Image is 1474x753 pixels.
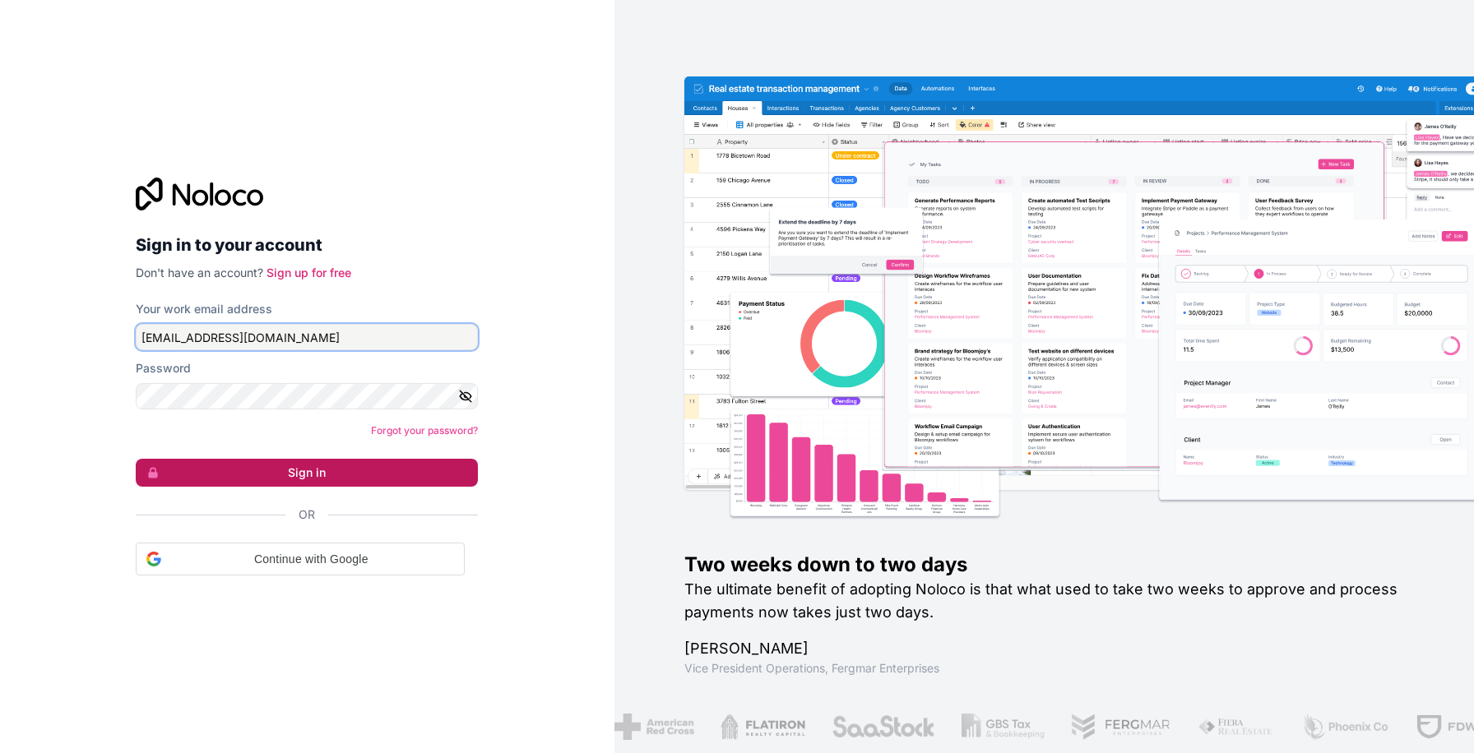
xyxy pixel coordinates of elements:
img: /assets/flatiron-C8eUkumj.png [720,714,805,740]
label: Password [136,360,191,376]
img: /assets/fergmar-CudnrXN5.png [1071,714,1171,740]
h1: [PERSON_NAME] [684,637,1421,660]
span: Or [299,506,315,523]
img: /assets/saastock-C6Zbiodz.png [832,714,935,740]
span: Continue with Google [168,551,454,568]
label: Your work email address [136,301,272,317]
input: Password [136,383,478,409]
img: /assets/phoenix-BREaitsQ.png [1300,714,1389,740]
input: Email address [136,324,478,350]
h1: Two weeks down to two days [684,552,1421,578]
span: Don't have an account? [136,266,263,279]
h2: Sign in to your account [136,230,478,260]
button: Sign in [136,459,478,487]
img: /assets/fiera-fwj2N5v4.png [1198,714,1275,740]
img: /assets/american-red-cross-BAupjrZR.png [614,714,693,740]
a: Sign up for free [267,266,351,279]
img: /assets/gbstax-C-GtDUiK.png [961,714,1045,740]
h1: Vice President Operations , Fergmar Enterprises [684,660,1421,677]
h2: The ultimate benefit of adopting Noloco is that what used to take two weeks to approve and proces... [684,578,1421,624]
div: Continue with Google [136,543,465,575]
a: Forgot your password? [371,424,478,437]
